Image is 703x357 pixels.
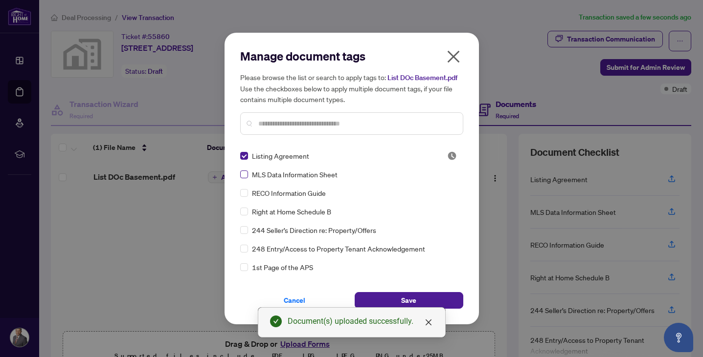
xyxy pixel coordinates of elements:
[288,315,433,327] div: Document(s) uploaded successfully.
[240,72,463,105] h5: Please browse the list or search to apply tags to: Use the checkboxes below to apply multiple doc...
[240,48,463,64] h2: Manage document tags
[252,188,326,198] span: RECO Information Guide
[252,243,425,254] span: 248 Entry/Access to Property Tenant Acknowledgement
[252,206,331,217] span: Right at Home Schedule B
[240,292,349,309] button: Cancel
[387,73,457,82] span: List DOc Basement.pdf
[447,151,457,161] img: status
[423,317,434,328] a: Close
[664,323,693,352] button: Open asap
[447,151,457,161] span: Pending Review
[252,225,376,235] span: 244 Seller’s Direction re: Property/Offers
[270,315,282,327] span: check-circle
[252,169,338,180] span: MLS Data Information Sheet
[446,49,461,64] span: close
[425,318,432,326] span: close
[355,292,463,309] button: Save
[252,262,313,273] span: 1st Page of the APS
[252,150,309,161] span: Listing Agreement
[284,293,305,308] span: Cancel
[401,293,416,308] span: Save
